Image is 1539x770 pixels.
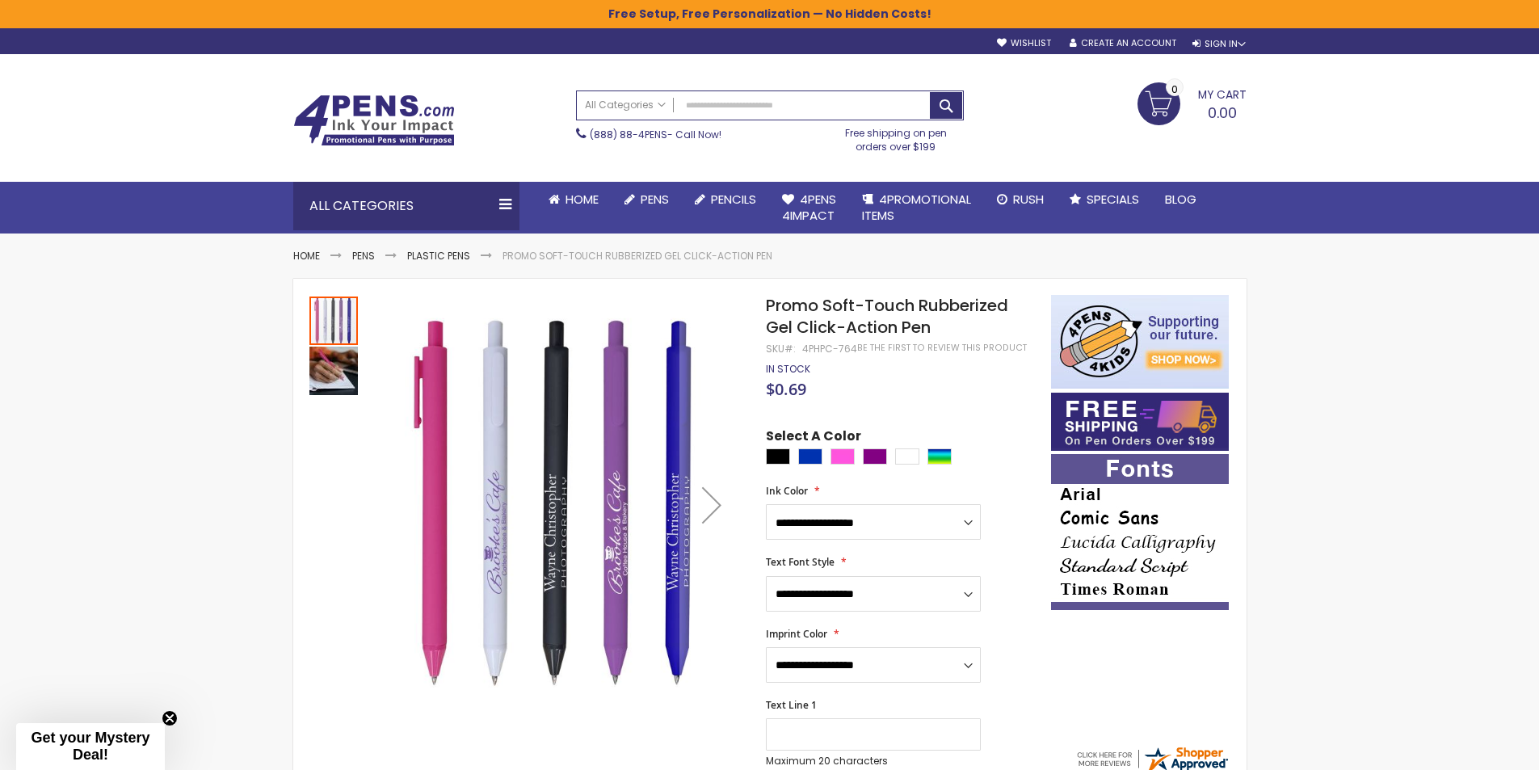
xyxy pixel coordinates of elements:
span: 0.00 [1208,103,1237,123]
a: Pens [612,182,682,217]
img: Free shipping on orders over $199 [1051,393,1229,451]
a: 4PROMOTIONALITEMS [849,182,984,234]
div: Next [679,295,744,714]
span: $0.69 [766,378,806,400]
span: Rush [1013,191,1044,208]
div: Promo Soft-Touch Rubberized Gel Click-Action Pen [309,345,358,395]
a: Home [536,182,612,217]
span: Specials [1087,191,1139,208]
iframe: Google Customer Reviews [1406,726,1539,770]
span: Select A Color [766,427,861,449]
div: Purple [863,448,887,465]
div: Assorted [927,448,952,465]
a: Rush [984,182,1057,217]
a: 4Pens4impact [769,182,849,234]
span: 4Pens 4impact [782,191,836,224]
span: 4PROMOTIONAL ITEMS [862,191,971,224]
div: Free shipping on pen orders over $199 [828,120,964,153]
a: Home [293,249,320,263]
span: Promo Soft-Touch Rubberized Gel Click-Action Pen [766,294,1008,339]
div: Pink [830,448,855,465]
a: Pencils [682,182,769,217]
span: Text Line 1 [766,698,817,712]
a: Blog [1152,182,1209,217]
span: - Call Now! [590,128,721,141]
img: font-personalization-examples [1051,454,1229,610]
span: Blog [1165,191,1196,208]
img: 4pens 4 kids [1051,295,1229,389]
div: Promo Soft-Touch Rubberized Gel Click-Action Pen [309,295,360,345]
a: Specials [1057,182,1152,217]
span: Get your Mystery Deal! [31,730,149,763]
div: Get your Mystery Deal!Close teaser [16,723,165,770]
span: Pencils [711,191,756,208]
a: Be the first to review this product [857,342,1027,354]
div: Blue [798,448,822,465]
div: All Categories [293,182,519,230]
img: Promo Soft-Touch Rubberized Gel Click-Action Pen [309,347,358,395]
span: Text Font Style [766,555,835,569]
a: 0.00 0 [1137,82,1247,123]
span: Imprint Color [766,627,827,641]
p: Maximum 20 characters [766,755,981,768]
div: Sign In [1192,38,1246,50]
span: Pens [641,191,669,208]
a: Pens [352,249,375,263]
div: Availability [766,363,810,376]
button: Close teaser [162,710,178,726]
li: Promo Soft-Touch Rubberized Gel Click-Action Pen [502,250,772,263]
a: Wishlist [997,37,1051,49]
strong: SKU [766,342,796,356]
img: 4Pens Custom Pens and Promotional Products [293,95,455,146]
div: 4PHPC-764 [802,343,857,356]
a: (888) 88-4PENS [590,128,667,141]
span: Home [566,191,599,208]
div: White [895,448,919,465]
a: Create an Account [1070,37,1176,49]
span: Ink Color [766,484,808,498]
span: In stock [766,362,810,376]
span: 0 [1171,82,1178,97]
span: All Categories [585,99,666,112]
a: Plastic Pens [407,249,470,263]
img: Promo Soft-Touch Rubberized Gel Click-Action Pen [376,318,745,688]
a: All Categories [577,91,674,118]
div: Black [766,448,790,465]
